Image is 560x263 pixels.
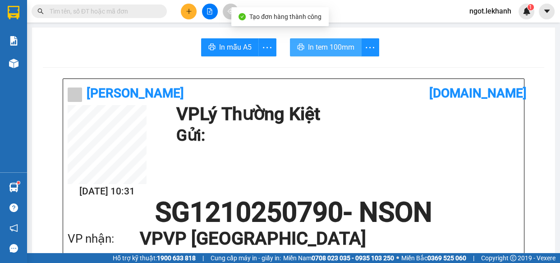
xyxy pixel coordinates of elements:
span: Cung cấp máy in - giấy in: [211,253,281,263]
span: Miền Nam [283,253,394,263]
strong: 0708 023 035 - 0935 103 250 [312,254,394,262]
span: Hỗ trợ kỹ thuật: [113,253,196,263]
span: 1 [529,4,532,10]
h1: Gửi: [176,123,515,148]
h1: SG1210250790 - NSON [68,199,519,226]
b: [DOMAIN_NAME] [429,86,527,101]
button: aim [223,4,239,19]
b: [PERSON_NAME] [87,86,184,101]
span: Gửi: [8,9,22,18]
img: solution-icon [9,36,18,46]
span: Nhận: [86,8,108,17]
span: | [202,253,204,263]
div: TUONG [86,39,159,50]
div: 0981777757 [86,50,159,62]
button: caret-down [539,4,555,19]
input: Tìm tên, số ĐT hoặc mã đơn [50,6,156,16]
span: message [9,244,18,253]
span: ⚪️ [396,256,399,260]
span: | [473,253,474,263]
h1: VP Lý Thường Kiệt [176,105,515,123]
span: Tạo đơn hàng thành công [249,13,321,20]
sup: 1 [528,4,534,10]
button: more [258,38,276,56]
img: warehouse-icon [9,183,18,192]
span: search [37,8,44,14]
img: warehouse-icon [9,59,18,68]
span: check-circle [239,13,246,20]
div: Lý Thường Kiệt [8,8,80,29]
button: printerIn tem 100mm [290,38,362,56]
span: ngot.lekhanh [462,5,519,17]
strong: 1900 633 818 [157,254,196,262]
span: copyright [510,255,516,261]
span: aim [227,8,234,14]
span: printer [297,43,304,52]
span: more [259,42,276,53]
span: file-add [207,8,213,14]
div: VP nhận: [68,230,140,248]
span: Miền Bắc [401,253,466,263]
button: more [361,38,379,56]
img: logo-vxr [8,6,19,19]
button: printerIn mẫu A5 [201,38,259,56]
sup: 1 [17,181,20,184]
span: In tem 100mm [308,42,354,53]
div: [PERSON_NAME] (Hàng) [86,8,159,39]
strong: 0369 525 060 [427,254,466,262]
span: In mẫu A5 [219,42,252,53]
button: file-add [202,4,218,19]
span: notification [9,224,18,232]
img: icon-new-feature [523,7,531,15]
span: printer [208,43,216,52]
span: question-circle [9,203,18,212]
button: plus [181,4,197,19]
span: caret-down [543,7,551,15]
span: more [362,42,379,53]
span: plus [186,8,192,14]
h2: [DATE] 10:31 [68,184,147,199]
h1: VP VP [GEOGRAPHIC_DATA] [140,226,501,251]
